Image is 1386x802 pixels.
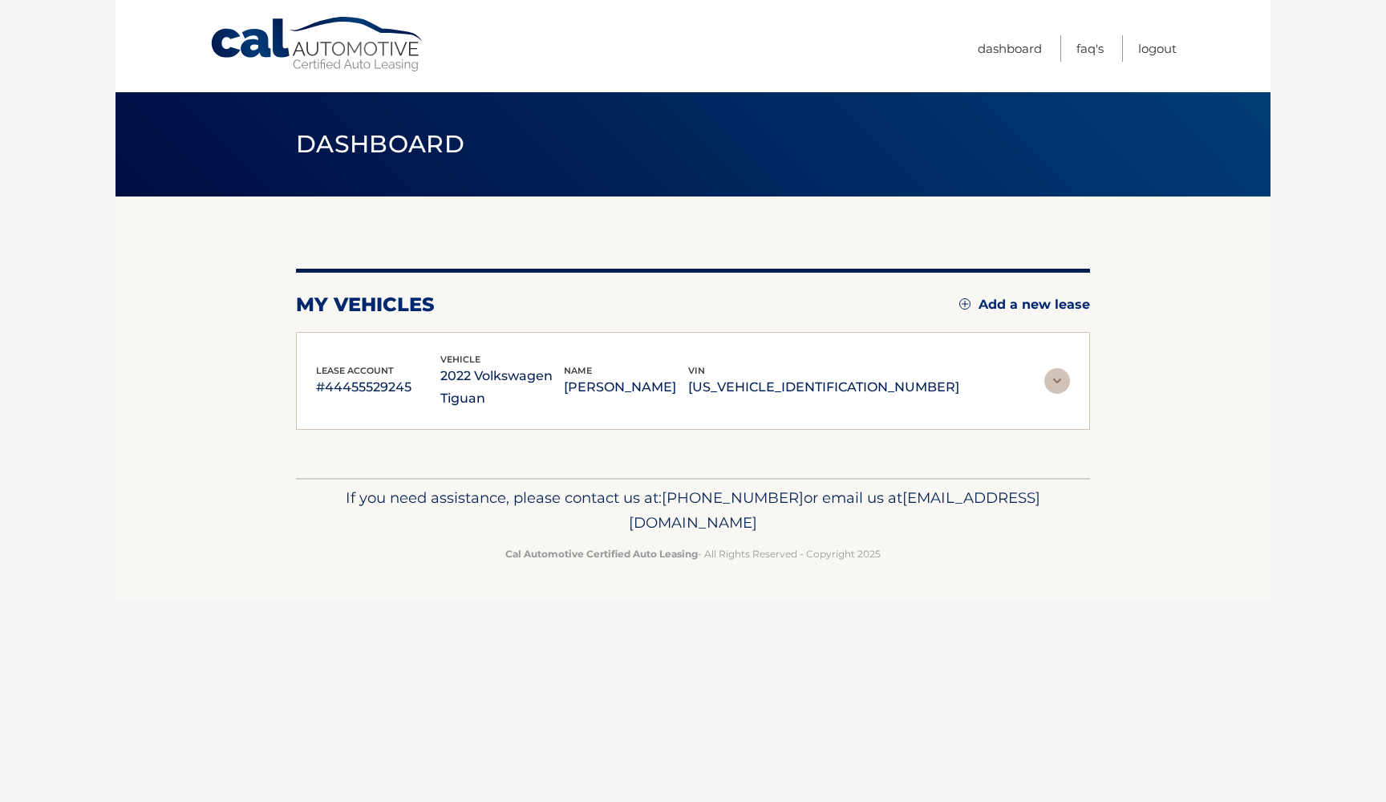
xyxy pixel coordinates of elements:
p: [PERSON_NAME] [564,376,688,399]
a: FAQ's [1076,35,1104,62]
a: Logout [1138,35,1177,62]
a: Dashboard [978,35,1042,62]
span: [PHONE_NUMBER] [662,488,804,507]
span: Dashboard [296,129,464,159]
img: accordion-rest.svg [1044,368,1070,394]
span: vehicle [440,354,480,365]
a: Add a new lease [959,297,1090,313]
h2: my vehicles [296,293,435,317]
p: If you need assistance, please contact us at: or email us at [306,485,1080,537]
p: [US_VEHICLE_IDENTIFICATION_NUMBER] [688,376,959,399]
span: name [564,365,592,376]
span: lease account [316,365,394,376]
img: add.svg [959,298,971,310]
a: Cal Automotive [209,16,426,73]
p: #44455529245 [316,376,440,399]
p: - All Rights Reserved - Copyright 2025 [306,545,1080,562]
strong: Cal Automotive Certified Auto Leasing [505,548,698,560]
span: vin [688,365,705,376]
p: 2022 Volkswagen Tiguan [440,365,565,410]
